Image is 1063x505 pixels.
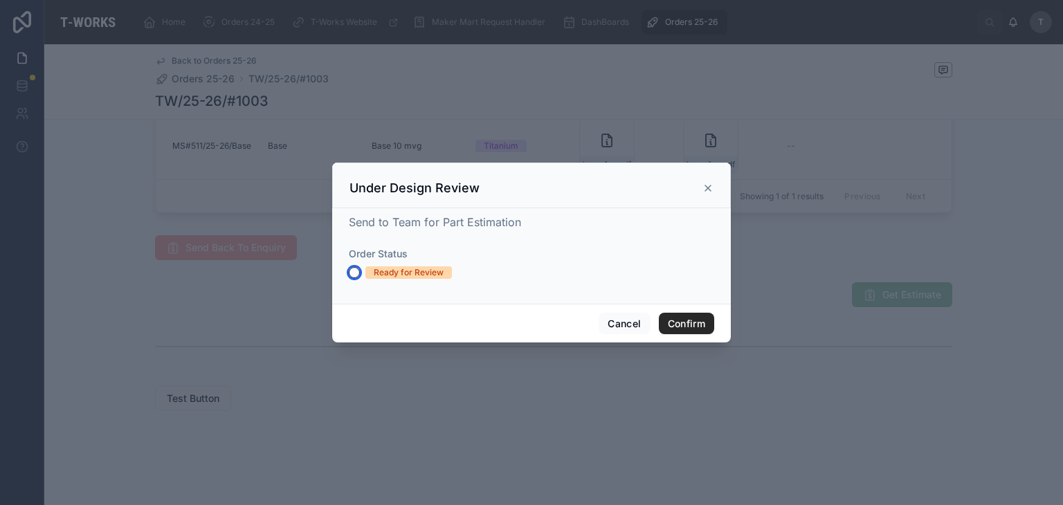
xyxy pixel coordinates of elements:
[374,266,444,279] div: Ready for Review
[349,248,408,259] span: Order Status
[349,215,521,229] span: Send to Team for Part Estimation
[349,180,480,196] h3: Under Design Review
[659,313,714,335] button: Confirm
[599,313,650,335] button: Cancel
